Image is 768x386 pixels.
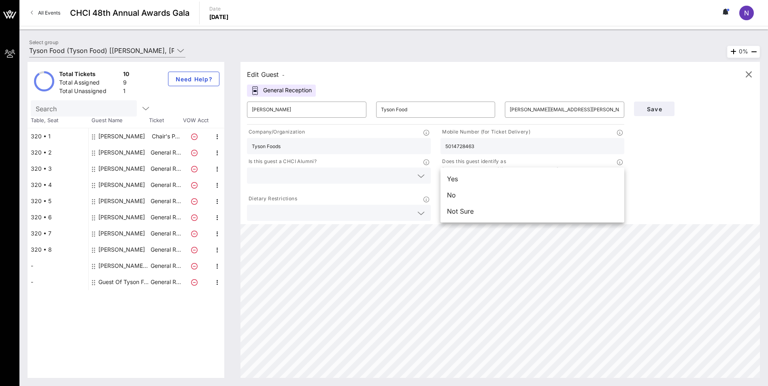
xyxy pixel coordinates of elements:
[98,161,145,177] div: Enrique Avila
[98,144,145,161] div: Chevon Fuller
[440,157,617,174] p: Does this guest identify as [DEMOGRAPHIC_DATA]/[DEMOGRAPHIC_DATA]?
[70,7,189,19] span: CHCI 48th Annual Awards Gala
[98,209,145,225] div: Sofia Giraldo
[123,70,130,80] div: 10
[28,193,88,209] div: 320 • 5
[123,87,130,97] div: 1
[98,128,145,144] div: Nora Venegas
[149,258,182,274] p: General R…
[381,103,491,116] input: Last Name*
[28,128,88,144] div: 320 • 1
[28,225,88,242] div: 320 • 7
[727,46,760,58] div: 0%
[149,117,181,125] span: Ticket
[59,87,120,97] div: Total Unassigned
[175,76,213,83] span: Need Help?
[98,258,149,274] div: Ruth Bradley Tyson Food
[88,117,149,125] span: Guest Name
[181,117,210,125] span: VOW Acct
[149,161,182,177] p: General R…
[149,193,182,209] p: General R…
[247,85,316,97] div: General Reception
[149,274,182,290] p: General R…
[28,242,88,258] div: 320 • 8
[28,144,88,161] div: 320 • 2
[247,69,285,80] div: Edit Guest
[739,6,754,20] div: N
[123,78,130,89] div: 9
[98,177,145,193] div: Rosa Lovaton
[440,203,624,219] div: Not Sure
[26,6,65,19] a: All Events
[28,161,88,177] div: 320 • 3
[168,72,219,86] button: Need Help?
[440,171,624,187] div: Yes
[28,274,88,290] div: -
[98,242,145,258] div: Belinda Garza
[98,225,145,242] div: Jordan Riche
[634,102,674,116] button: Save
[59,70,120,80] div: Total Tickets
[247,157,317,166] p: Is this guest a CHCI Alumni?
[28,258,88,274] div: -
[149,144,182,161] p: General R…
[98,274,149,290] div: Guest Of Tyson Food
[209,13,229,21] p: [DATE]
[38,10,60,16] span: All Events
[149,242,182,258] p: General R…
[744,9,749,17] span: N
[28,117,88,125] span: Table, Seat
[640,106,668,112] span: Save
[29,39,58,45] label: Select group
[28,177,88,193] div: 320 • 4
[149,128,182,144] p: Chair's P…
[247,128,305,136] p: Company/Organization
[510,103,619,116] input: Email*
[440,187,624,203] div: No
[149,225,182,242] p: General R…
[440,128,530,136] p: Mobile Number (for Ticket Delivery)
[209,5,229,13] p: Date
[252,103,362,116] input: First Name*
[28,209,88,225] div: 320 • 6
[282,72,285,78] span: -
[98,193,145,209] div: Kaycee Bidwell
[247,195,297,203] p: Dietary Restrictions
[59,78,120,89] div: Total Assigned
[149,209,182,225] p: General R…
[149,177,182,193] p: General R…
